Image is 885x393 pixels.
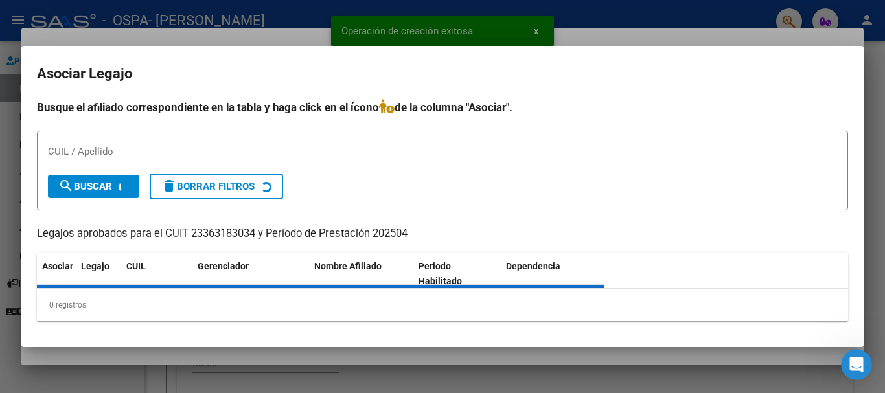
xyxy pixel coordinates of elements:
[198,261,249,271] span: Gerenciador
[309,253,413,295] datatable-header-cell: Nombre Afiliado
[37,226,848,242] p: Legajos aprobados para el CUIT 23363183034 y Período de Prestación 202504
[37,99,848,116] h4: Busque el afiliado correspondiente en la tabla y haga click en el ícono de la columna "Asociar".
[37,289,848,321] div: 0 registros
[126,261,146,271] span: CUIL
[161,181,255,192] span: Borrar Filtros
[161,178,177,194] mat-icon: delete
[37,253,76,295] datatable-header-cell: Asociar
[48,175,139,198] button: Buscar
[76,253,121,295] datatable-header-cell: Legajo
[58,181,112,192] span: Buscar
[413,253,501,295] datatable-header-cell: Periodo Habilitado
[501,253,605,295] datatable-header-cell: Dependencia
[150,174,283,199] button: Borrar Filtros
[42,261,73,271] span: Asociar
[192,253,309,295] datatable-header-cell: Gerenciador
[314,261,382,271] span: Nombre Afiliado
[37,62,848,86] h2: Asociar Legajo
[121,253,192,295] datatable-header-cell: CUIL
[419,261,462,286] span: Periodo Habilitado
[841,349,872,380] iframe: Intercom live chat
[58,178,74,194] mat-icon: search
[506,261,560,271] span: Dependencia
[81,261,109,271] span: Legajo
